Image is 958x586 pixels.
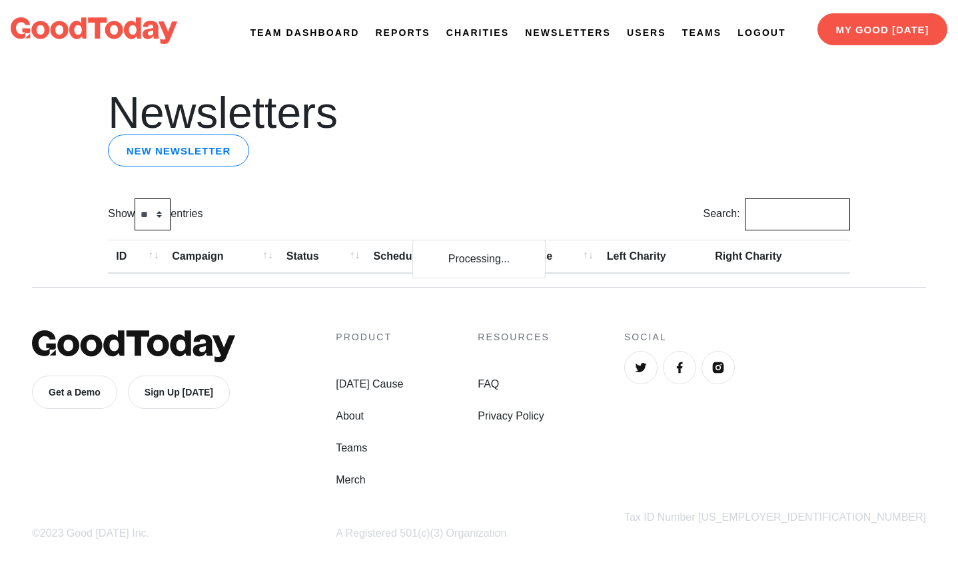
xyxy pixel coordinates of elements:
[624,509,926,525] div: Tax ID Number [US_EMPLOYER_IDENTIFICATION_NUMBER]
[478,376,550,392] a: FAQ
[108,198,203,230] label: Show entries
[624,330,926,344] h4: Social
[11,17,177,44] img: logo-dark-da6b47b19159aada33782b937e4e11ca563a98e0ec6b0b8896e274de7198bfd4.svg
[32,376,117,409] a: Get a Demo
[32,330,235,362] img: GoodToday
[375,26,430,40] a: Reports
[128,376,230,409] a: Sign Up [DATE]
[250,26,359,40] a: Team Dashboard
[682,26,722,40] a: Teams
[673,361,686,374] img: Facebook
[663,351,696,384] a: Facebook
[478,330,550,344] h4: Resources
[817,13,947,45] a: My Good [DATE]
[336,376,403,392] a: [DATE] Cause
[446,26,509,40] a: Charities
[412,240,546,278] div: Processing...
[634,361,648,374] img: Twitter
[707,240,826,274] th: Right Charity
[737,26,785,40] a: Logout
[108,91,849,135] h1: Newsletters
[704,198,850,230] label: Search:
[712,361,725,374] img: Instagram
[599,240,708,274] th: Left Charity
[336,440,403,456] a: Teams
[336,408,403,424] a: About
[525,26,611,40] a: Newsletters
[478,408,550,424] a: Privacy Policy
[32,525,336,541] div: ©2023 Good [DATE] Inc.
[624,351,658,384] a: Twitter
[278,240,366,274] th: Status
[135,198,171,230] select: Showentries
[336,330,403,344] h4: Product
[366,240,512,274] th: Scheduled For
[336,525,624,541] div: A Registered 501(c)(3) Organization
[745,198,850,230] input: Search:
[108,135,248,166] a: New newsletter
[512,240,599,274] th: Cause
[336,472,403,488] a: Merch
[627,26,666,40] a: Users
[164,240,278,274] th: Campaign
[702,351,735,384] a: Instagram
[108,240,164,274] th: ID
